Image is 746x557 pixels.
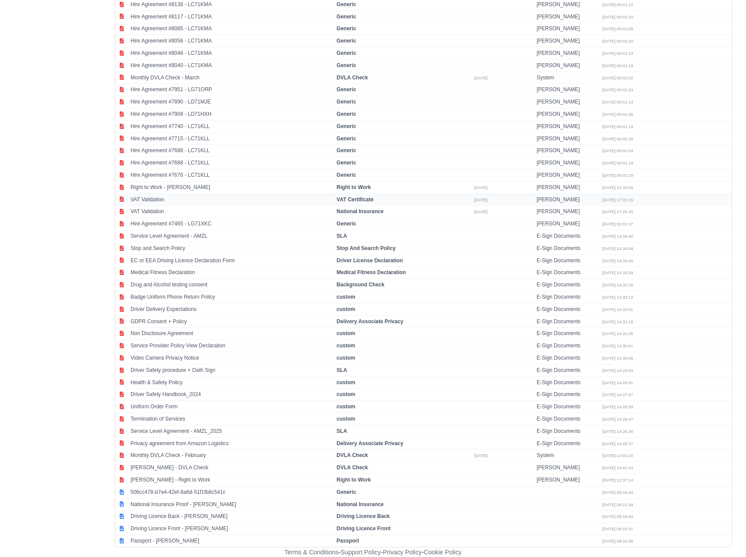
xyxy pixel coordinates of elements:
[602,441,633,446] small: [DATE] 14:25:37
[602,417,633,421] small: [DATE] 14:26:47
[602,2,633,7] small: [DATE] 00:01:12
[336,62,356,68] strong: Generic
[602,343,633,348] small: [DATE] 14:30:51
[128,145,334,157] td: Hire Agreement #7688 - LC71KLL
[602,51,633,56] small: [DATE] 00:01:13
[534,206,600,218] td: [PERSON_NAME]
[336,355,355,361] strong: custom
[128,230,334,242] td: Service Level Agreement - AMZL
[602,368,633,373] small: [DATE] 14:29:04
[602,380,633,385] small: [DATE] 14:28:41
[602,514,633,519] small: [DATE] 08:19:44
[128,206,334,218] td: VAT Validation
[336,1,356,7] strong: Generic
[128,425,334,437] td: Service Level Agreement - AMZL_2025
[128,437,334,450] td: Privacy agreement from Amazon Logistics
[336,75,368,81] strong: DVLA Check
[336,50,356,56] strong: Generic
[534,254,600,267] td: E-Sign Documents
[534,120,600,132] td: [PERSON_NAME]
[128,352,334,364] td: Video Camera Privacy Notice
[128,340,334,352] td: Service Provider Policy View Declaration
[128,181,334,193] td: Right to Work - [PERSON_NAME]
[534,132,600,145] td: [PERSON_NAME]
[128,279,334,291] td: Drug and Alcohol testing consent
[128,462,334,474] td: [PERSON_NAME] - DVLA Check
[336,136,356,142] strong: Generic
[128,169,334,181] td: Hire Agreement #7676 - LC71KLL
[336,25,356,32] strong: Generic
[128,35,334,47] td: Hire Agreement #8056 - LC71KMA
[336,86,356,93] strong: Generic
[336,464,368,471] strong: DVLA Check
[602,39,633,43] small: [DATE] 00:01:20
[602,63,633,68] small: [DATE] 00:01:19
[336,99,356,105] strong: Generic
[602,307,633,312] small: [DATE] 14:32:01
[602,319,633,324] small: [DATE] 14:31:18
[602,75,633,80] small: [DATE] 00:02:52
[424,549,461,556] a: Cookie Policy
[602,270,633,275] small: [DATE] 14:33:34
[336,428,347,434] strong: SLA
[602,197,633,202] small: [DATE] 17:31:15
[534,145,600,157] td: [PERSON_NAME]
[128,450,334,462] td: Monthly DVLA Check - February
[534,279,600,291] td: E-Sign Documents
[602,526,633,531] small: [DATE] 08:19:31
[336,477,371,483] strong: Right to Work
[128,401,334,413] td: Uniform Order Form
[534,169,600,181] td: [PERSON_NAME]
[534,157,600,169] td: [PERSON_NAME]
[336,440,403,446] strong: Delivery Associate Privacy
[534,47,600,60] td: [PERSON_NAME]
[128,108,334,121] td: Hire Agreement #7908 - LD71HXH
[534,35,600,47] td: [PERSON_NAME]
[336,525,390,532] strong: Driving Licence Front
[534,193,600,206] td: [PERSON_NAME]
[474,453,488,458] small: [DATE]
[128,315,334,328] td: GDPR Consent + Policy
[128,511,334,523] td: Driving Licence Back - [PERSON_NAME]
[128,242,334,254] td: Stop and Search Policy
[284,549,338,556] a: Terms & Conditions
[128,486,334,498] td: 506cc478-b7e4-42ef-8a6d-51f1fb6c541c
[128,157,334,169] td: Hire Agreement #7688 - LC71KLL
[534,462,600,474] td: [PERSON_NAME]
[336,123,356,129] strong: Generic
[602,173,633,178] small: [DATE] 00:01:29
[602,185,633,190] small: [DATE] 12:39:59
[128,254,334,267] td: EC or EEA Driving Licence Declaration Form
[128,96,334,108] td: Hire Agreement #7890 - LD71MJE
[128,71,334,84] td: Monthly DVLA Check - March
[336,38,356,44] strong: Generic
[336,111,356,117] strong: Generic
[336,147,356,154] strong: Generic
[336,257,403,264] strong: Driver License Declaration
[128,47,334,60] td: Hire Agreement #8046 - LC71KMA
[336,160,356,166] strong: Generic
[336,233,347,239] strong: SLA
[336,196,373,203] strong: VAT Certificate
[128,267,334,279] td: Medical Fitness Declaration
[602,100,633,104] small: [DATE] 00:01:13
[534,218,600,230] td: [PERSON_NAME]
[383,549,422,556] a: Privacy Policy
[602,429,633,434] small: [DATE] 14:26:38
[128,291,334,303] td: Badge Uniform Phone Return Policy
[336,489,356,495] strong: Generic
[336,282,384,288] strong: Background Check
[474,185,488,190] small: [DATE]
[602,14,633,19] small: [DATE] 00:01:20
[534,364,600,376] td: E-Sign Documents
[602,502,633,507] small: [DATE] 08:21:34
[602,148,633,153] small: [DATE] 00:01:54
[336,208,383,214] strong: National Insurance
[534,425,600,437] td: E-Sign Documents
[336,513,389,519] strong: Driving Licence Back
[534,352,600,364] td: E-Sign Documents
[336,403,355,410] strong: custom
[341,549,381,556] a: Support Policy
[602,234,633,239] small: [DATE] 14:34:40
[336,538,359,544] strong: Passport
